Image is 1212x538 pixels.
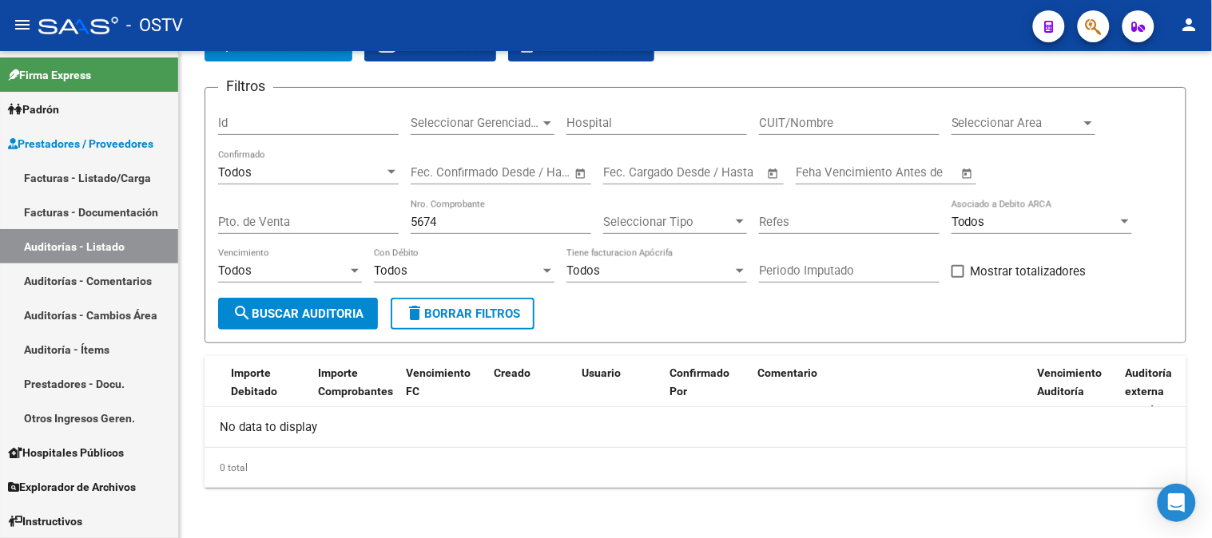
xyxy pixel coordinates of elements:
[664,356,752,426] datatable-header-cell: Confirmado Por
[218,75,273,97] h3: Filtros
[8,478,136,496] span: Explorador de Archivos
[217,40,340,54] span: Crear Auditoría
[1031,356,1119,426] datatable-header-cell: Vencimiento Auditoría
[377,40,483,54] span: Exportar CSV
[477,165,554,180] input: End date
[670,366,730,398] span: Confirmado Por
[205,448,1186,488] div: 0 total
[405,307,520,321] span: Borrar Filtros
[231,366,277,398] span: Importe Debitado
[758,366,818,379] span: Comentario
[218,165,252,180] span: Todos
[603,215,733,229] span: Seleccionar Tipo
[218,298,378,330] button: Buscar Auditoria
[391,298,534,330] button: Borrar Filtros
[952,215,985,229] span: Todos
[218,263,252,278] span: Todos
[566,263,600,278] span: Todos
[1158,484,1196,522] div: Open Intercom Messenger
[1119,356,1207,426] datatable-header-cell: Auditoría externa creada
[411,165,463,180] input: Start date
[8,135,153,152] span: Prestadores / Proveedores
[765,164,783,183] button: Open calendar
[1126,366,1173,416] span: Auditoría externa creada
[495,366,531,379] span: Creado
[319,366,394,398] span: Importe Comprobantes
[971,262,1087,281] span: Mostrar totalizadores
[405,303,424,322] mat-icon: delete
[411,116,540,130] span: Seleccionar Gerenciador
[232,303,252,322] mat-icon: search
[1180,15,1199,34] mat-icon: person
[312,356,400,426] datatable-header-cell: Importe Comprobantes
[13,15,32,34] mat-icon: menu
[8,66,91,84] span: Firma Express
[576,356,664,426] datatable-header-cell: Usuario
[225,356,312,426] datatable-header-cell: Importe Debitado
[582,366,622,379] span: Usuario
[8,444,124,461] span: Hospitales Públicos
[1038,366,1103,398] span: Vencimiento Auditoría
[752,356,1031,426] datatable-header-cell: Comentario
[232,307,364,321] span: Buscar Auditoria
[603,165,655,180] input: Start date
[8,101,59,118] span: Padrón
[126,8,183,43] span: - OSTV
[205,407,1186,447] div: No data to display
[400,356,488,426] datatable-header-cell: Vencimiento FC
[374,263,407,278] span: Todos
[952,116,1081,130] span: Seleccionar Area
[670,165,747,180] input: End date
[572,164,590,183] button: Open calendar
[8,512,82,530] span: Instructivos
[488,356,576,426] datatable-header-cell: Creado
[407,366,471,398] span: Vencimiento FC
[959,164,977,183] button: Open calendar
